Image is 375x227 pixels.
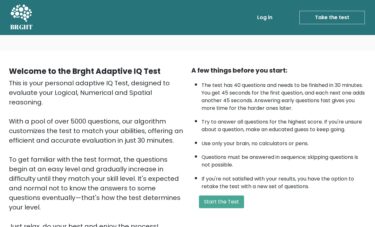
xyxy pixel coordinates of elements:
[201,150,366,169] li: Questions must be answered in sequence; skipping questions is not possible.
[201,137,366,147] li: Use only your brain, no calculators or pens.
[201,115,366,133] li: Try to answer all questions for the highest score. If you're unsure about a question, make an edu...
[201,172,366,190] li: If you're not satisfied with your results, you have the option to retake the test with a new set ...
[191,66,366,75] div: A few things before you start:
[299,11,365,24] a: Take the test
[201,78,366,112] li: The test has 40 questions and needs to be finished in 30 minutes. You get 45 seconds for the firs...
[10,23,33,31] h5: BRGHT
[10,3,33,32] a: BRGHT
[255,11,275,24] a: Log in
[9,66,160,76] b: Welcome to the Brght Adaptive IQ Test
[199,195,244,208] button: Start the Test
